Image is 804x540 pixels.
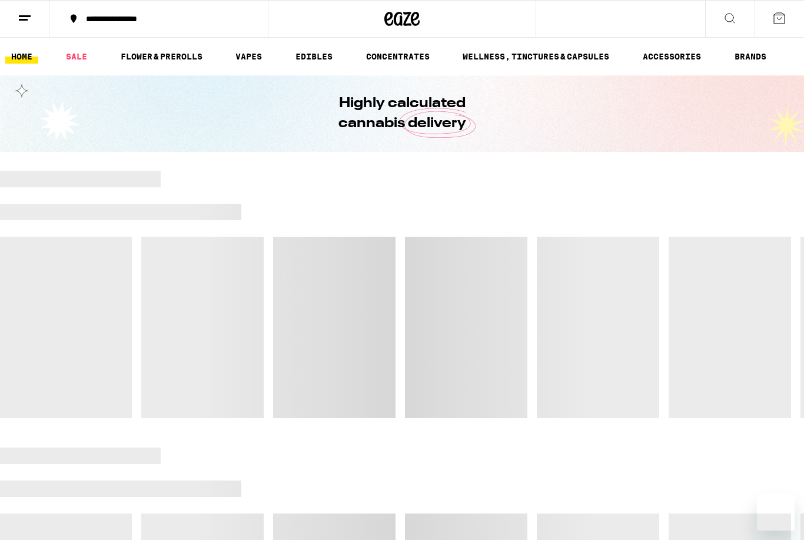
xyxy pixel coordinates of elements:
a: BRANDS [729,49,772,64]
a: SALE [60,49,93,64]
a: VAPES [230,49,268,64]
a: EDIBLES [290,49,338,64]
iframe: Button to launch messaging window [757,493,795,531]
a: FLOWER & PREROLLS [115,49,208,64]
a: ACCESSORIES [637,49,707,64]
a: WELLNESS, TINCTURES & CAPSULES [457,49,615,64]
a: CONCENTRATES [360,49,436,64]
h1: Highly calculated cannabis delivery [305,94,499,134]
a: HOME [5,49,38,64]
